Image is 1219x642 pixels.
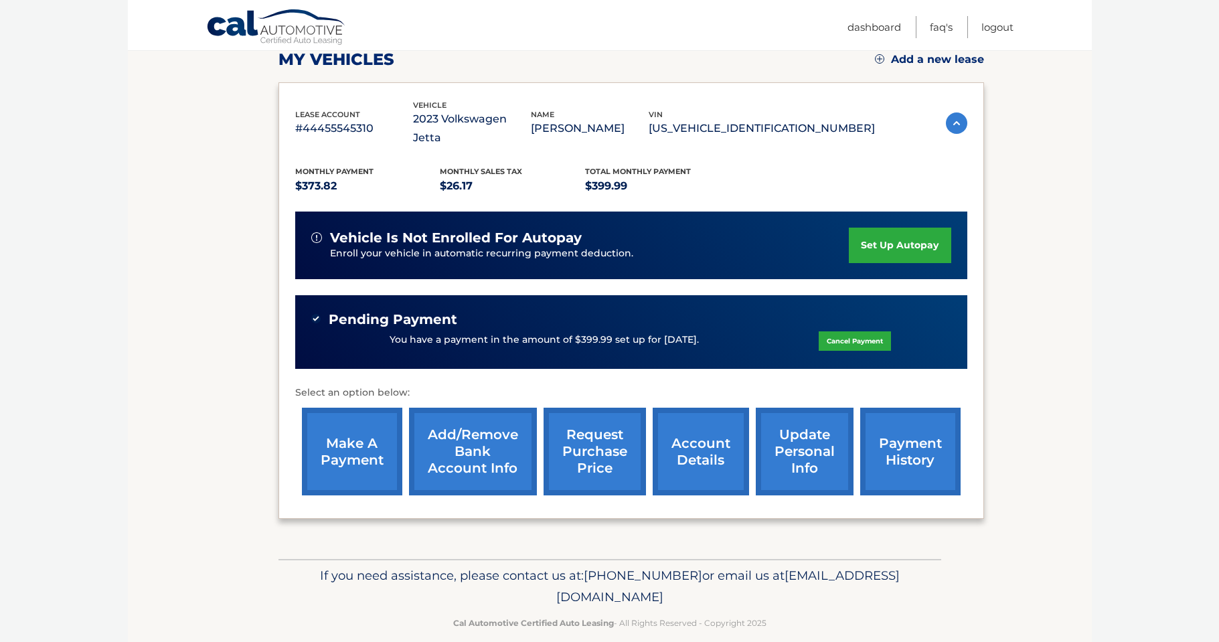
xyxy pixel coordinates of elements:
span: Pending Payment [329,311,457,328]
img: check-green.svg [311,314,321,323]
p: #44455545310 [295,119,413,138]
p: Select an option below: [295,385,967,401]
p: $399.99 [585,177,730,195]
img: accordion-active.svg [946,112,967,134]
a: make a payment [302,408,402,495]
img: add.svg [875,54,884,64]
a: Add/Remove bank account info [409,408,537,495]
a: FAQ's [930,16,953,38]
a: account details [653,408,749,495]
span: [PHONE_NUMBER] [584,568,702,583]
a: Add a new lease [875,53,984,66]
h2: my vehicles [278,50,394,70]
span: Monthly sales Tax [440,167,522,176]
p: Enroll your vehicle in automatic recurring payment deduction. [330,246,849,261]
span: lease account [295,110,360,119]
a: payment history [860,408,961,495]
p: - All Rights Reserved - Copyright 2025 [287,616,932,630]
img: alert-white.svg [311,232,322,243]
a: set up autopay [849,228,951,263]
a: request purchase price [544,408,646,495]
span: [EMAIL_ADDRESS][DOMAIN_NAME] [556,568,900,605]
p: 2023 Volkswagen Jetta [413,110,531,147]
span: Total Monthly Payment [585,167,691,176]
p: You have a payment in the amount of $399.99 set up for [DATE]. [390,333,699,347]
a: Dashboard [847,16,901,38]
p: [PERSON_NAME] [531,119,649,138]
span: name [531,110,554,119]
a: update personal info [756,408,854,495]
span: vehicle [413,100,446,110]
p: If you need assistance, please contact us at: or email us at [287,565,932,608]
span: Monthly Payment [295,167,374,176]
p: [US_VEHICLE_IDENTIFICATION_NUMBER] [649,119,875,138]
p: $373.82 [295,177,440,195]
a: Logout [981,16,1013,38]
a: Cancel Payment [819,331,891,351]
a: Cal Automotive [206,9,347,48]
span: vin [649,110,663,119]
p: $26.17 [440,177,585,195]
strong: Cal Automotive Certified Auto Leasing [453,618,614,628]
span: vehicle is not enrolled for autopay [330,230,582,246]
